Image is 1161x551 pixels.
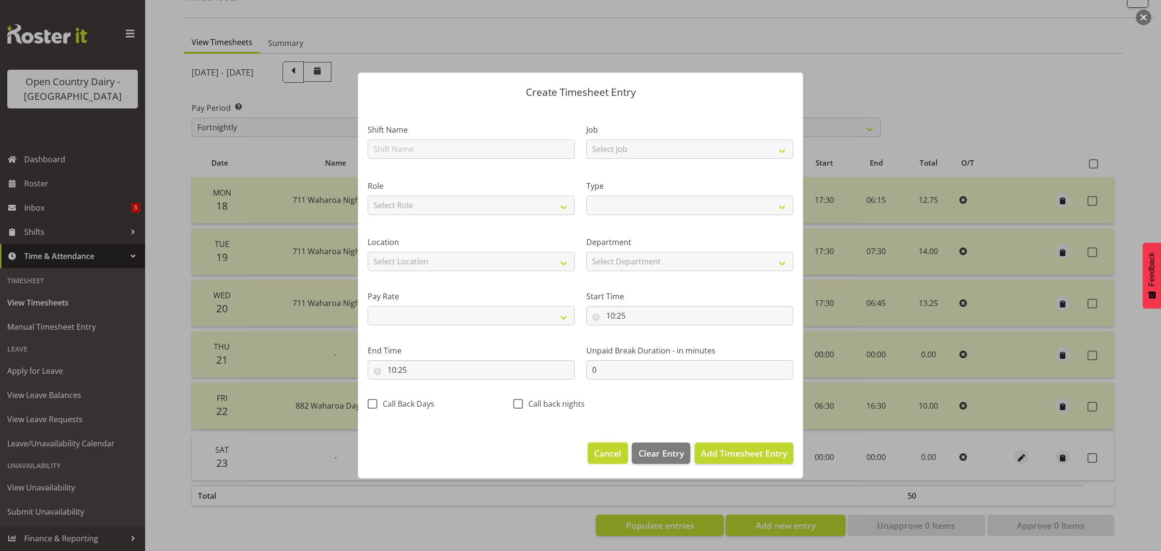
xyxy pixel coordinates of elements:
[701,447,787,459] span: Add Timesheet Entry
[586,345,793,356] label: Unpaid Break Duration - in minutes
[368,180,575,192] label: Role
[368,139,575,159] input: Shift Name
[586,291,793,302] label: Start Time
[586,124,793,136] label: Job
[368,360,575,380] input: Click to select...
[632,443,690,464] button: Clear Entry
[639,447,684,459] span: Clear Entry
[368,87,793,97] p: Create Timesheet Entry
[586,180,793,192] label: Type
[368,345,575,356] label: End Time
[586,306,793,325] input: Click to select...
[368,291,575,302] label: Pay Rate
[368,124,575,136] label: Shift Name
[1143,243,1161,308] button: Feedback - Show survey
[1147,252,1156,286] span: Feedback
[586,360,793,380] input: Unpaid Break Duration
[523,399,585,409] span: Call back nights
[368,236,575,248] label: Location
[586,236,793,248] label: Department
[695,443,793,464] button: Add Timesheet Entry
[377,399,434,409] span: Call Back Days
[594,447,621,459] span: Cancel
[588,443,627,464] button: Cancel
